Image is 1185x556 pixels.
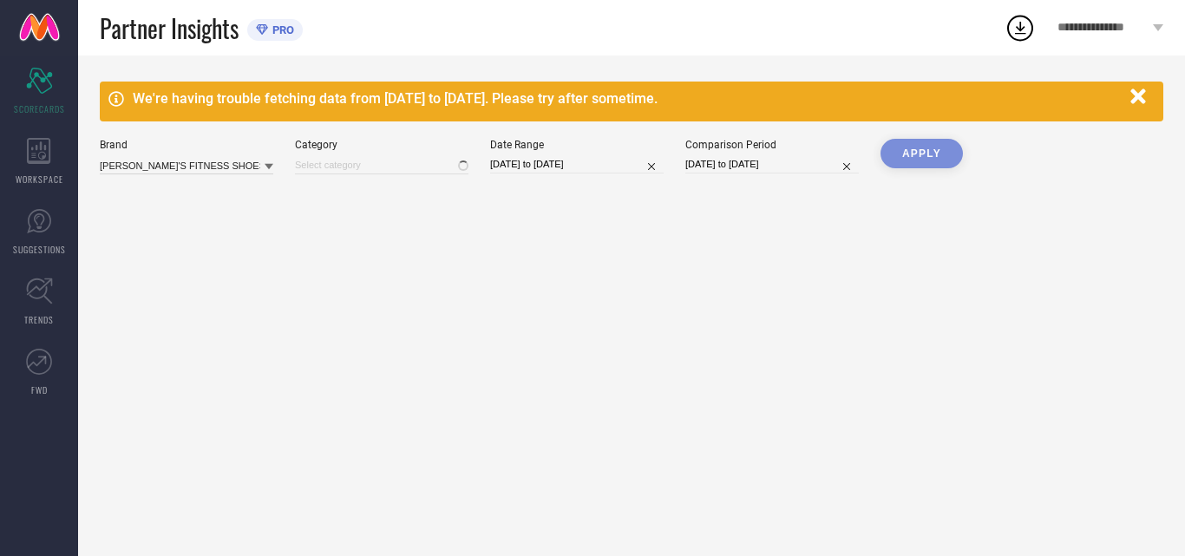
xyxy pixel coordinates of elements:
[685,139,859,151] div: Comparison Period
[13,243,66,256] span: SUGGESTIONS
[490,139,664,151] div: Date Range
[685,155,859,173] input: Select comparison period
[295,139,468,151] div: Category
[100,139,273,151] div: Brand
[133,90,1122,107] div: We're having trouble fetching data from [DATE] to [DATE]. Please try after sometime.
[490,155,664,173] input: Select date range
[14,102,65,115] span: SCORECARDS
[16,173,63,186] span: WORKSPACE
[1005,12,1036,43] div: Open download list
[31,383,48,396] span: FWD
[100,10,239,46] span: Partner Insights
[268,23,294,36] span: PRO
[24,313,54,326] span: TRENDS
